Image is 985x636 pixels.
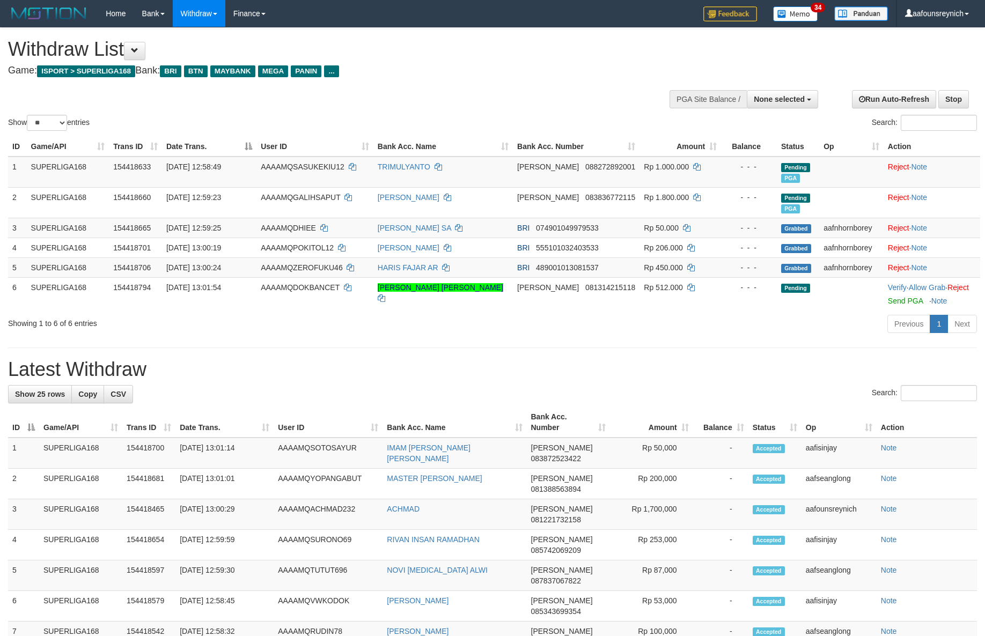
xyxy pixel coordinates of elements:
a: IMAM [PERSON_NAME] [PERSON_NAME] [387,443,471,463]
td: aafnhornborey [819,257,884,277]
span: [DATE] 13:01:54 [166,283,221,292]
td: SUPERLIGA168 [39,591,122,622]
td: AAAAMQYOPANGABUT [274,469,383,499]
span: 34 [811,3,825,12]
td: 154418700 [122,438,175,469]
span: PANIN [291,65,321,77]
a: Reject [888,224,909,232]
td: aafisinjay [802,530,877,560]
td: 6 [8,591,39,622]
a: Previous [887,315,930,333]
td: · · [884,277,980,310]
span: Rp 512.000 [644,283,682,292]
th: Trans ID: activate to sort column ascending [109,137,162,157]
div: PGA Site Balance / [670,90,747,108]
span: AAAAMQZEROFUKU46 [261,263,342,272]
td: - [693,591,748,622]
td: 2 [8,187,27,218]
a: RIVAN INSAN RAMADHAN [387,535,479,544]
a: Run Auto-Refresh [852,90,936,108]
td: SUPERLIGA168 [27,238,109,257]
img: Button%20Memo.svg [773,6,818,21]
th: Op: activate to sort column ascending [802,407,877,438]
span: AAAAMQGALIHSAPUT [261,193,340,202]
input: Search: [901,115,977,131]
td: Rp 253,000 [610,530,693,560]
td: · [884,218,980,238]
td: 4 [8,238,27,257]
a: Copy [71,385,104,403]
td: SUPERLIGA168 [39,438,122,469]
th: Status: activate to sort column ascending [748,407,802,438]
span: · [909,283,947,292]
td: - [693,530,748,560]
td: 154418681 [122,469,175,499]
a: Stop [938,90,969,108]
a: MASTER [PERSON_NAME] [387,474,482,483]
th: Trans ID: activate to sort column ascending [122,407,175,438]
a: Show 25 rows [8,385,72,403]
button: None selected [747,90,818,108]
th: Action [877,407,977,438]
span: BRI [517,224,530,232]
a: Note [911,193,927,202]
input: Search: [901,385,977,401]
select: Showentries [27,115,67,131]
td: 2 [8,469,39,499]
td: aafnhornborey [819,218,884,238]
span: Pending [781,194,810,203]
a: Reject [888,162,909,171]
span: Accepted [753,566,785,575]
span: Accepted [753,444,785,453]
td: aafnhornborey [819,238,884,257]
span: Show 25 rows [15,390,65,398]
a: Allow Grab [909,283,945,292]
span: MEGA [258,65,289,77]
span: Copy 081388563894 to clipboard [531,485,581,493]
span: [PERSON_NAME] [531,474,593,483]
td: - [693,499,748,530]
th: Balance [721,137,777,157]
span: AAAAMQDHIEE [261,224,316,232]
td: SUPERLIGA168 [27,277,109,310]
th: Bank Acc. Number: activate to sort column ascending [527,407,610,438]
span: Grabbed [781,264,811,273]
a: Send PGA [888,297,923,305]
td: SUPERLIGA168 [39,560,122,591]
td: AAAAMQACHMAD232 [274,499,383,530]
td: SUPERLIGA168 [27,187,109,218]
td: 3 [8,218,27,238]
td: [DATE] 12:59:30 [175,560,274,591]
span: [PERSON_NAME] [531,566,593,574]
span: 154418633 [113,162,151,171]
td: SUPERLIGA168 [39,530,122,560]
a: Reject [888,263,909,272]
td: · [884,157,980,188]
a: Note [931,297,947,305]
td: [DATE] 13:01:01 [175,469,274,499]
a: ACHMAD [387,505,420,513]
h1: Latest Withdraw [8,359,977,380]
span: [DATE] 13:00:24 [166,263,221,272]
span: Copy 489001013081537 to clipboard [536,263,599,272]
td: 4 [8,530,39,560]
td: Rp 50,000 [610,438,693,469]
td: 5 [8,560,39,591]
span: Accepted [753,505,785,514]
th: ID [8,137,27,157]
td: · [884,257,980,277]
td: 154418597 [122,560,175,591]
td: Rp 87,000 [610,560,693,591]
td: 5 [8,257,27,277]
span: 154418701 [113,243,151,252]
td: AAAAMQSURONO69 [274,530,383,560]
span: [PERSON_NAME] [517,162,579,171]
td: 154418465 [122,499,175,530]
th: Game/API: activate to sort column ascending [39,407,122,438]
div: Showing 1 to 6 of 6 entries [8,314,402,329]
a: TRIMULYANTO [378,162,430,171]
span: Rp 1.000.000 [644,162,689,171]
td: aafseanglong [802,469,877,499]
a: [PERSON_NAME] SA [378,224,451,232]
td: 6 [8,277,27,310]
